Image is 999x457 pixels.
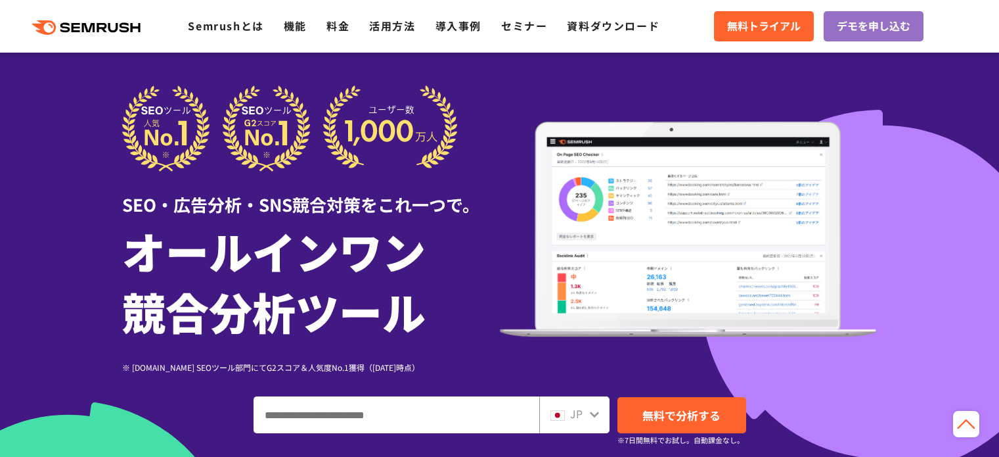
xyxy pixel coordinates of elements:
span: 無料で分析する [642,407,721,423]
small: ※7日間無料でお試し。自動課金なし。 [617,434,744,446]
a: 無料で分析する [617,397,746,433]
a: Semrushとは [188,18,263,34]
span: デモを申し込む [837,18,910,35]
a: 料金 [326,18,349,34]
a: 資料ダウンロード [567,18,659,34]
input: ドメイン、キーワードまたはURLを入力してください [254,397,539,433]
a: 活用方法 [369,18,415,34]
h1: オールインワン 競合分析ツール [122,220,500,341]
a: 機能 [284,18,307,34]
div: SEO・広告分析・SNS競合対策をこれ一つで。 [122,172,500,217]
a: 無料トライアル [714,11,814,41]
div: ※ [DOMAIN_NAME] SEOツール部門にてG2スコア＆人気度No.1獲得（[DATE]時点） [122,361,500,373]
a: 導入事例 [435,18,481,34]
span: JP [570,406,583,421]
span: 無料トライアル [727,18,801,35]
a: セミナー [501,18,547,34]
a: デモを申し込む [824,11,923,41]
